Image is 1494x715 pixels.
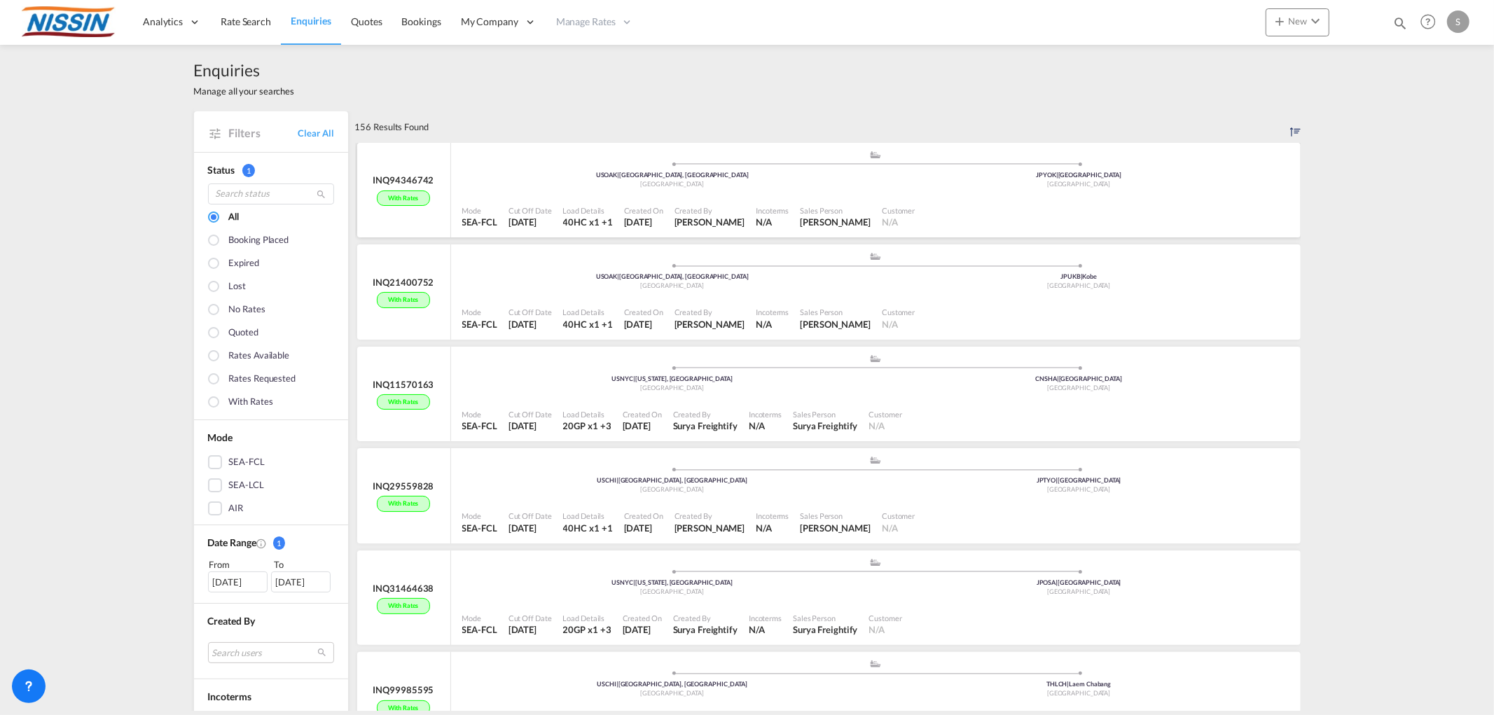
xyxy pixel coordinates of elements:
div: Load Details [563,307,613,317]
div: Quoted [229,326,258,341]
div: Customer [882,511,915,521]
span: My Company [461,15,518,29]
md-icon: assets/icons/custom/ship-fill.svg [867,253,884,260]
span: 1 [273,536,286,550]
div: INQ94346742With rates assets/icons/custom/ship-fill.svgassets/icons/custom/roll-o-plane.svgOrigin... [355,143,1301,245]
span: [DATE] [623,624,651,635]
div: With rates [377,598,429,614]
div: No rates [229,303,265,318]
span: Surya Freightify [793,420,857,431]
div: Customer [869,613,902,623]
span: Help [1416,10,1440,34]
div: From [208,557,270,571]
span: | [633,375,635,382]
span: [DATE] [509,319,537,330]
div: With rates [377,190,429,207]
div: 24 Sep 2025 [624,522,663,534]
div: [DATE] [271,571,331,592]
div: Lost [229,279,247,295]
div: Sales Person [800,307,871,317]
div: 24 Sep 2025 [623,623,662,636]
div: Created By [673,613,738,623]
span: [DATE] [509,216,537,228]
div: Created On [623,613,662,623]
div: Created By [673,409,738,419]
div: SEA-FCL [462,623,497,636]
span: [GEOGRAPHIC_DATA] [1047,282,1110,289]
span: Date Range [208,536,256,548]
div: Mode [462,205,497,216]
span: | [616,680,618,688]
div: Cut Off Date [509,307,552,317]
div: INQ11570163 [373,378,434,391]
span: [PERSON_NAME] [800,216,871,228]
div: Load Details [563,511,613,521]
span: Analytics [143,15,183,29]
div: Sayaka Nakanishi [800,318,871,331]
md-icon: assets/icons/custom/ship-fill.svg [867,457,884,464]
div: Incoterms [756,307,789,317]
span: USNYC [US_STATE], [GEOGRAPHIC_DATA] [611,578,733,586]
span: Incoterms [208,690,251,702]
div: Mode [462,307,497,317]
div: N/A [756,216,772,228]
span: [DATE] [509,420,537,431]
div: INQ31464638 [373,582,434,595]
div: S [1447,11,1469,33]
div: Cut Off Date [509,409,552,419]
div: Sayaka Nakanishi [675,216,745,228]
div: Load Details [563,205,613,216]
div: Customer [882,307,915,317]
div: INQ21400752With rates assets/icons/custom/ship-fill.svgassets/icons/custom/roll-o-plane.svgOrigin... [355,244,1301,347]
md-icon: Created On [256,538,268,549]
span: [GEOGRAPHIC_DATA] [1047,588,1110,595]
span: Surya Freightify [673,420,738,431]
div: Incoterms [756,205,789,216]
div: Cut Off Date [509,613,552,623]
div: Customer [882,205,915,216]
div: Sayaka Nakanishi [800,522,871,534]
span: [PERSON_NAME] [675,319,745,330]
span: [DATE] [624,319,652,330]
span: [GEOGRAPHIC_DATA] [641,485,704,493]
md-icon: icon-magnify [317,189,327,200]
span: [GEOGRAPHIC_DATA] [1047,180,1110,188]
span: [DATE] [623,420,651,431]
div: 40HC x 1 , 20GP x 1 [563,522,613,534]
span: [PERSON_NAME] [675,216,745,228]
span: [GEOGRAPHIC_DATA] [641,689,704,697]
span: | [617,171,619,179]
div: Booking placed [229,233,289,249]
div: Created By [675,307,745,317]
span: [PERSON_NAME] [675,522,745,534]
div: Mode [462,511,497,521]
md-icon: icon-chevron-down [1307,13,1324,29]
span: [DATE] [624,216,652,228]
md-icon: assets/icons/custom/ship-fill.svg [867,151,884,158]
div: INQ21400752 [373,276,434,289]
div: INQ94346742 [373,174,434,186]
div: 20GP x 1 , 40GP x 1 , 40HC x 1 , 40HR x 1 [563,419,611,432]
div: 24 Sep 2025 [509,318,552,331]
div: 40HC x 1 , 20GP x 1 [563,216,613,228]
div: INQ11570163With rates assets/icons/custom/ship-fill.svgassets/icons/custom/roll-o-plane.svgOrigin... [355,347,1301,449]
span: | [616,476,618,484]
span: Created By [208,615,255,627]
span: [GEOGRAPHIC_DATA] [1047,689,1110,697]
div: All [229,210,240,225]
span: Bookings [402,15,441,27]
span: From To [DATE][DATE] [208,557,334,592]
div: SEA-FCL [462,216,497,228]
div: Incoterms [756,511,789,521]
div: With rates [229,395,273,410]
span: [GEOGRAPHIC_DATA] [641,282,704,289]
span: N/A [882,319,898,330]
input: Search status [208,183,334,204]
div: Rates Requested [229,372,296,387]
div: Incoterms [749,613,782,623]
span: Manage Rates [556,15,616,29]
span: CNSHA [GEOGRAPHIC_DATA] [1035,375,1122,382]
md-checkbox: SEA-FCL [208,455,334,469]
img: 485da9108dca11f0a63a77e390b9b49c.jpg [21,6,116,38]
